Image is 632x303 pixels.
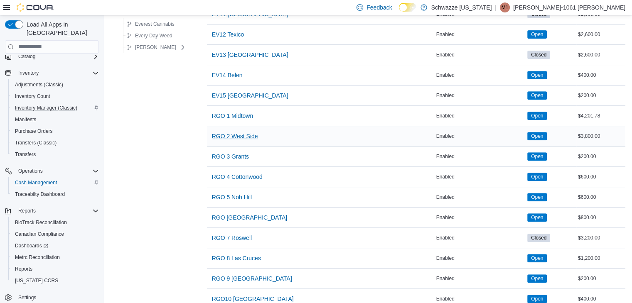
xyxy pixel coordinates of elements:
[531,132,543,140] span: Open
[15,51,39,61] button: Catalog
[531,234,546,242] span: Closed
[12,80,66,90] a: Adjustments (Classic)
[135,21,175,27] span: Everest Cannabis
[8,90,102,102] button: Inventory Count
[576,274,625,283] div: $200.00
[12,126,56,136] a: Purchase Orders
[12,252,99,262] span: Metrc Reconciliation
[12,252,63,262] a: Metrc Reconciliation
[209,209,291,226] button: RGO [GEOGRAPHIC_DATA]
[12,241,52,251] a: Dashboards
[15,206,39,216] button: Reports
[576,253,625,263] div: $1,200.00
[212,193,252,201] span: RGO 5 Nob Hill
[15,293,39,303] a: Settings
[209,87,292,104] button: EV15 [GEOGRAPHIC_DATA]
[8,149,102,160] button: Transfers
[435,151,526,161] div: Enabled
[15,292,99,303] span: Settings
[12,138,60,148] a: Transfers (Classic)
[531,193,543,201] span: Open
[576,151,625,161] div: $200.00
[2,205,102,217] button: Reports
[527,295,547,303] span: Open
[212,254,261,262] span: RGO 8 Las Cruces
[12,229,99,239] span: Canadian Compliance
[212,71,243,79] span: EV14 Belen
[531,214,543,221] span: Open
[12,91,54,101] a: Inventory Count
[435,50,526,60] div: Enabled
[531,51,546,59] span: Closed
[527,213,547,222] span: Open
[435,131,526,141] div: Enabled
[209,46,292,63] button: EV13 [GEOGRAPHIC_DATA]
[527,234,550,242] span: Closed
[123,19,178,29] button: Everest Cannabis
[212,152,249,161] span: RGO 3 Grants
[12,178,99,188] span: Cash Management
[8,252,102,263] button: Metrc Reconciliation
[366,3,392,12] span: Feedback
[2,51,102,62] button: Catalog
[18,294,36,301] span: Settings
[209,148,252,165] button: RGO 3 Grants
[435,274,526,283] div: Enabled
[531,71,543,79] span: Open
[527,254,547,262] span: Open
[527,51,550,59] span: Closed
[15,219,67,226] span: BioTrack Reconciliation
[435,253,526,263] div: Enabled
[435,192,526,202] div: Enabled
[12,115,99,125] span: Manifests
[12,217,70,227] a: BioTrack Reconciliation
[12,103,99,113] span: Inventory Manager (Classic)
[12,241,99,251] span: Dashboards
[531,275,543,282] span: Open
[8,177,102,188] button: Cash Management
[576,233,625,243] div: $3,200.00
[15,93,50,100] span: Inventory Count
[435,213,526,222] div: Enabled
[17,3,54,12] img: Cova
[15,105,77,111] span: Inventory Manager (Classic)
[209,230,255,246] button: RGO 7 Roswell
[8,263,102,275] button: Reports
[435,70,526,80] div: Enabled
[8,125,102,137] button: Purchase Orders
[502,2,509,12] span: M1
[576,213,625,222] div: $800.00
[209,189,255,205] button: RGO 5 Nob Hill
[531,254,543,262] span: Open
[531,153,543,160] span: Open
[576,70,625,80] div: $400.00
[12,217,99,227] span: BioTrack Reconciliation
[212,295,294,303] span: RGO10 [GEOGRAPHIC_DATA]
[135,32,172,39] span: Every Day Weed
[399,3,416,12] input: Dark Mode
[12,189,99,199] span: Traceabilty Dashboard
[123,42,180,52] button: [PERSON_NAME]
[18,70,39,76] span: Inventory
[15,254,60,261] span: Metrc Reconciliation
[12,91,99,101] span: Inventory Count
[12,115,39,125] a: Manifests
[15,151,36,158] span: Transfers
[212,173,263,181] span: RGO 4 Cottonwood
[531,92,543,99] span: Open
[527,71,547,79] span: Open
[15,81,63,88] span: Adjustments (Classic)
[8,102,102,114] button: Inventory Manager (Classic)
[12,229,67,239] a: Canadian Compliance
[8,79,102,90] button: Adjustments (Classic)
[15,139,57,146] span: Transfers (Classic)
[435,29,526,39] div: Enabled
[209,270,295,287] button: RGO 9 [GEOGRAPHIC_DATA]
[15,191,65,198] span: Traceabilty Dashboard
[212,132,258,140] span: RGO 2 West Side
[431,2,492,12] p: Schwazze [US_STATE]
[527,112,547,120] span: Open
[527,193,547,201] span: Open
[531,31,543,38] span: Open
[135,44,176,51] span: [PERSON_NAME]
